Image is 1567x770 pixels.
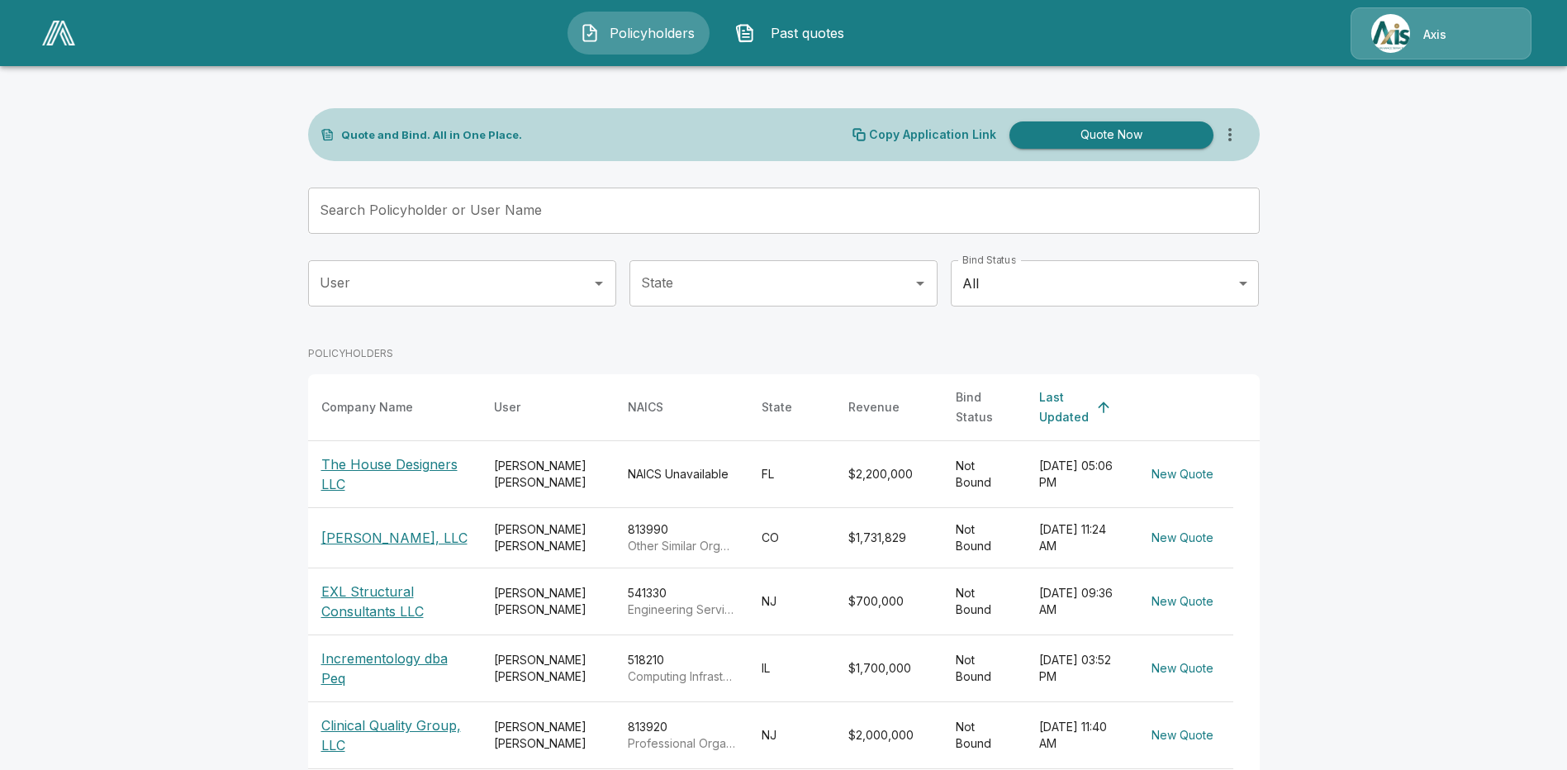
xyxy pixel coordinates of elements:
[943,508,1026,568] td: Not Bound
[723,12,865,55] button: Past quotes IconPast quotes
[567,12,710,55] button: Policyholders IconPolicyholders
[1423,26,1446,43] p: Axis
[735,23,755,43] img: Past quotes Icon
[42,21,75,45] img: AA Logo
[835,635,943,702] td: $1,700,000
[1039,387,1089,427] div: Last Updated
[1213,118,1246,151] button: more
[1145,720,1220,751] button: New Quote
[943,441,1026,508] td: Not Bound
[1351,7,1531,59] a: Agency IconAxis
[628,735,735,752] p: Professional Organizations
[748,508,835,568] td: CO
[962,253,1016,267] label: Bind Status
[587,272,610,295] button: Open
[615,441,748,508] td: NAICS Unavailable
[628,652,735,685] div: 518210
[341,130,522,140] p: Quote and Bind. All in One Place.
[1009,121,1213,149] button: Quote Now
[494,652,601,685] div: [PERSON_NAME] [PERSON_NAME]
[762,397,792,417] div: State
[321,528,468,548] p: [PERSON_NAME], LLC
[848,397,900,417] div: Revenue
[748,702,835,769] td: NJ
[321,454,468,494] p: The House Designers LLC
[628,585,735,618] div: 541330
[748,441,835,508] td: FL
[321,649,468,688] p: Incrementology dba Peq
[1026,441,1132,508] td: [DATE] 05:06 PM
[762,23,852,43] span: Past quotes
[321,397,413,417] div: Company Name
[835,441,943,508] td: $2,200,000
[628,601,735,618] p: Engineering Services
[1371,14,1410,53] img: Agency Icon
[628,521,735,554] div: 813990
[748,568,835,635] td: NJ
[494,585,601,618] div: [PERSON_NAME] [PERSON_NAME]
[943,374,1026,441] th: Bind Status
[835,702,943,769] td: $2,000,000
[1145,654,1220,684] button: New Quote
[869,129,996,140] p: Copy Application Link
[1026,702,1132,769] td: [DATE] 11:40 AM
[628,397,663,417] div: NAICS
[580,23,600,43] img: Policyholders Icon
[1003,121,1213,149] a: Quote Now
[835,508,943,568] td: $1,731,829
[909,272,932,295] button: Open
[943,568,1026,635] td: Not Bound
[1026,635,1132,702] td: [DATE] 03:52 PM
[494,397,520,417] div: User
[1026,568,1132,635] td: [DATE] 09:36 AM
[1145,459,1220,490] button: New Quote
[494,458,601,491] div: [PERSON_NAME] [PERSON_NAME]
[1145,523,1220,554] button: New Quote
[951,260,1259,307] div: All
[606,23,697,43] span: Policyholders
[943,702,1026,769] td: Not Bound
[628,538,735,554] p: Other Similar Organizations (except Business, Professional, Labor, and Political Organizations)
[628,668,735,685] p: Computing Infrastructure Providers, Data Processing, Web Hosting, and Related Services
[943,635,1026,702] td: Not Bound
[321,715,468,755] p: Clinical Quality Group, LLC
[835,568,943,635] td: $700,000
[308,346,393,361] p: POLICYHOLDERS
[748,635,835,702] td: IL
[1145,587,1220,617] button: New Quote
[1026,508,1132,568] td: [DATE] 11:24 AM
[494,719,601,752] div: [PERSON_NAME] [PERSON_NAME]
[494,521,601,554] div: [PERSON_NAME] [PERSON_NAME]
[628,719,735,752] div: 813920
[321,582,468,621] p: EXL Structural Consultants LLC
